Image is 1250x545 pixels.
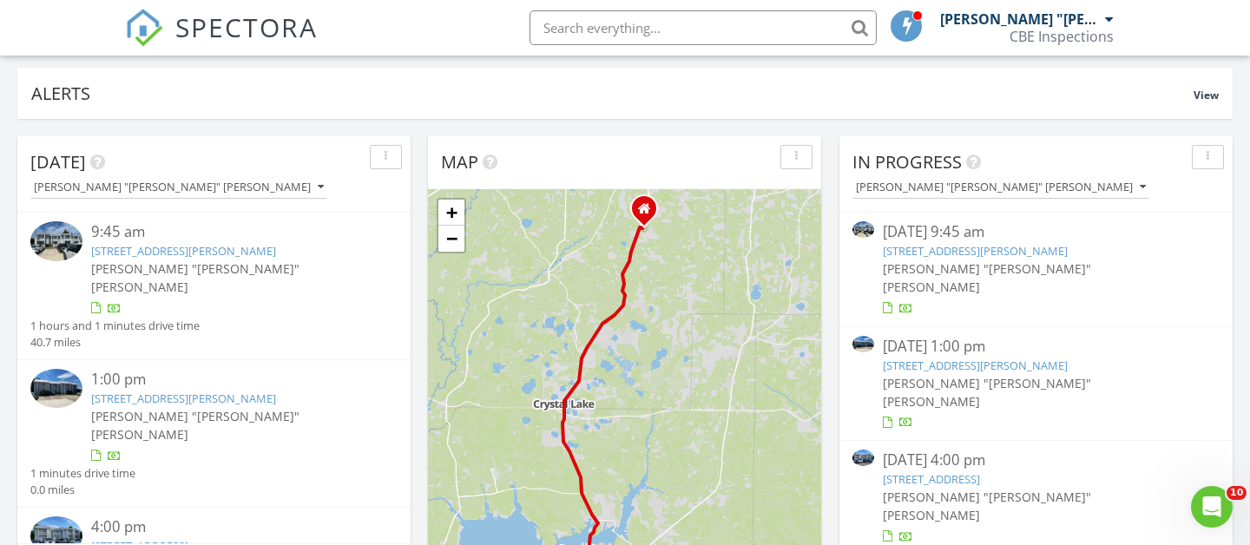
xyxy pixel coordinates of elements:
[940,10,1101,28] div: [PERSON_NAME] "[PERSON_NAME]" [PERSON_NAME]
[30,150,86,174] span: [DATE]
[883,243,1068,259] a: [STREET_ADDRESS][PERSON_NAME]
[30,369,82,408] img: 9351007%2Fcover_photos%2FHUEY6669s546Wo82OZ98%2Fsmall.jpg
[852,150,962,174] span: In Progress
[91,369,366,391] div: 1:00 pm
[852,336,874,352] img: 9351007%2Fcover_photos%2FHUEY6669s546Wo82OZ98%2Fsmall.jpg
[91,243,276,259] a: [STREET_ADDRESS][PERSON_NAME]
[125,23,318,60] a: SPECTORA
[30,176,327,200] button: [PERSON_NAME] "[PERSON_NAME]" [PERSON_NAME]
[30,465,135,482] div: 1 minutes drive time
[1194,88,1219,102] span: View
[852,336,1220,432] a: [DATE] 1:00 pm [STREET_ADDRESS][PERSON_NAME] [PERSON_NAME] "[PERSON_NAME]" [PERSON_NAME]
[883,260,1091,295] span: [PERSON_NAME] "[PERSON_NAME]" [PERSON_NAME]
[30,334,200,351] div: 40.7 miles
[30,318,200,334] div: 1 hours and 1 minutes drive time
[91,260,299,295] span: [PERSON_NAME] "[PERSON_NAME]" [PERSON_NAME]
[31,82,1194,105] div: Alerts
[34,181,324,194] div: [PERSON_NAME] "[PERSON_NAME]" [PERSON_NAME]
[883,450,1189,471] div: [DATE] 4:00 pm
[91,391,276,406] a: [STREET_ADDRESS][PERSON_NAME]
[30,482,135,498] div: 0.0 miles
[852,450,874,466] img: 9351018%2Fcover_photos%2FQsmC3KEZUiW2gjKnVqMf%2Fsmall.jpg
[1010,28,1114,45] div: CBE Inspections
[125,9,163,47] img: The Best Home Inspection Software - Spectora
[883,375,1091,410] span: [PERSON_NAME] "[PERSON_NAME]" [PERSON_NAME]
[1227,486,1247,500] span: 10
[438,226,464,252] a: Zoom out
[852,221,1220,318] a: [DATE] 9:45 am [STREET_ADDRESS][PERSON_NAME] [PERSON_NAME] "[PERSON_NAME]" [PERSON_NAME]
[30,221,82,260] img: 9350999%2Fcover_photos%2FU5rpfjBrxW1cWkt85ous%2Fsmall.jpg
[91,221,366,243] div: 9:45 am
[30,221,398,351] a: 9:45 am [STREET_ADDRESS][PERSON_NAME] [PERSON_NAME] "[PERSON_NAME]" [PERSON_NAME] 1 hours and 1 m...
[883,358,1068,373] a: [STREET_ADDRESS][PERSON_NAME]
[856,181,1146,194] div: [PERSON_NAME] "[PERSON_NAME]" [PERSON_NAME]
[91,516,366,538] div: 4:00 pm
[91,408,299,443] span: [PERSON_NAME] "[PERSON_NAME]" [PERSON_NAME]
[1191,486,1233,528] iframe: Intercom live chat
[175,9,318,45] span: SPECTORA
[852,221,874,238] img: 9350999%2Fcover_photos%2FU5rpfjBrxW1cWkt85ous%2Fsmall.jpg
[441,150,478,174] span: Map
[530,10,877,45] input: Search everything...
[644,208,655,219] div: P.O. Box 306, Chipley FL 32428
[883,221,1189,243] div: [DATE] 9:45 am
[852,176,1149,200] button: [PERSON_NAME] "[PERSON_NAME]" [PERSON_NAME]
[30,369,398,498] a: 1:00 pm [STREET_ADDRESS][PERSON_NAME] [PERSON_NAME] "[PERSON_NAME]" [PERSON_NAME] 1 minutes drive...
[883,336,1189,358] div: [DATE] 1:00 pm
[883,489,1091,523] span: [PERSON_NAME] "[PERSON_NAME]" [PERSON_NAME]
[883,471,980,487] a: [STREET_ADDRESS]
[438,200,464,226] a: Zoom in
